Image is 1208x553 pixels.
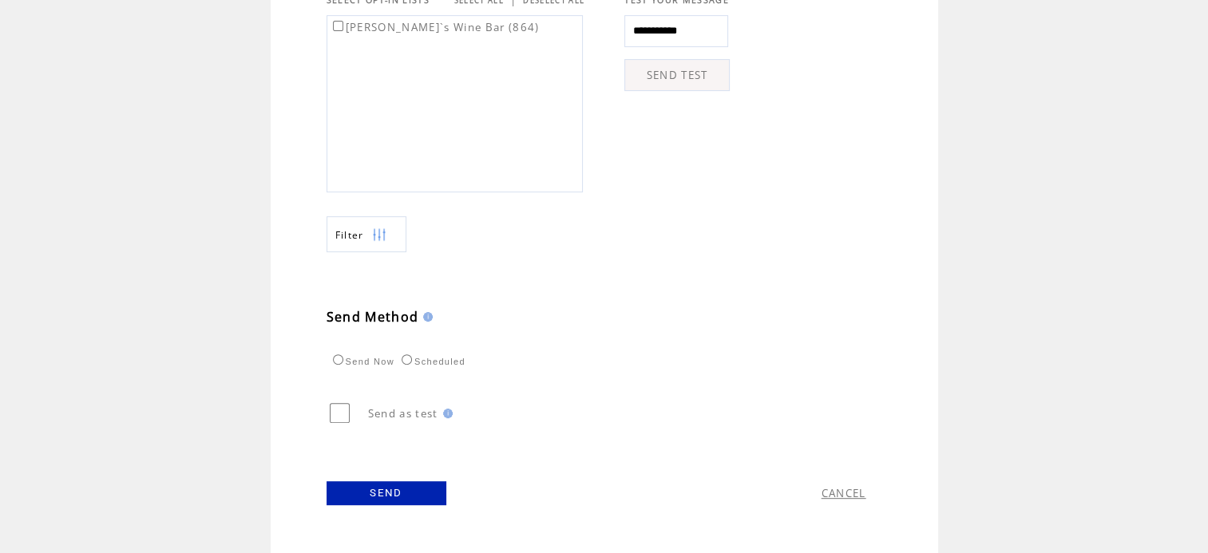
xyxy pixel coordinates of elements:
[327,216,406,252] a: Filter
[335,228,364,242] span: Show filters
[398,357,465,366] label: Scheduled
[624,59,730,91] a: SEND TEST
[372,217,386,253] img: filters.png
[418,312,433,322] img: help.gif
[327,481,446,505] a: SEND
[333,21,343,31] input: [PERSON_NAME]`s Wine Bar (864)
[368,406,438,421] span: Send as test
[329,357,394,366] label: Send Now
[330,20,540,34] label: [PERSON_NAME]`s Wine Bar (864)
[402,354,412,365] input: Scheduled
[333,354,343,365] input: Send Now
[327,308,419,326] span: Send Method
[438,409,453,418] img: help.gif
[822,486,866,500] a: CANCEL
